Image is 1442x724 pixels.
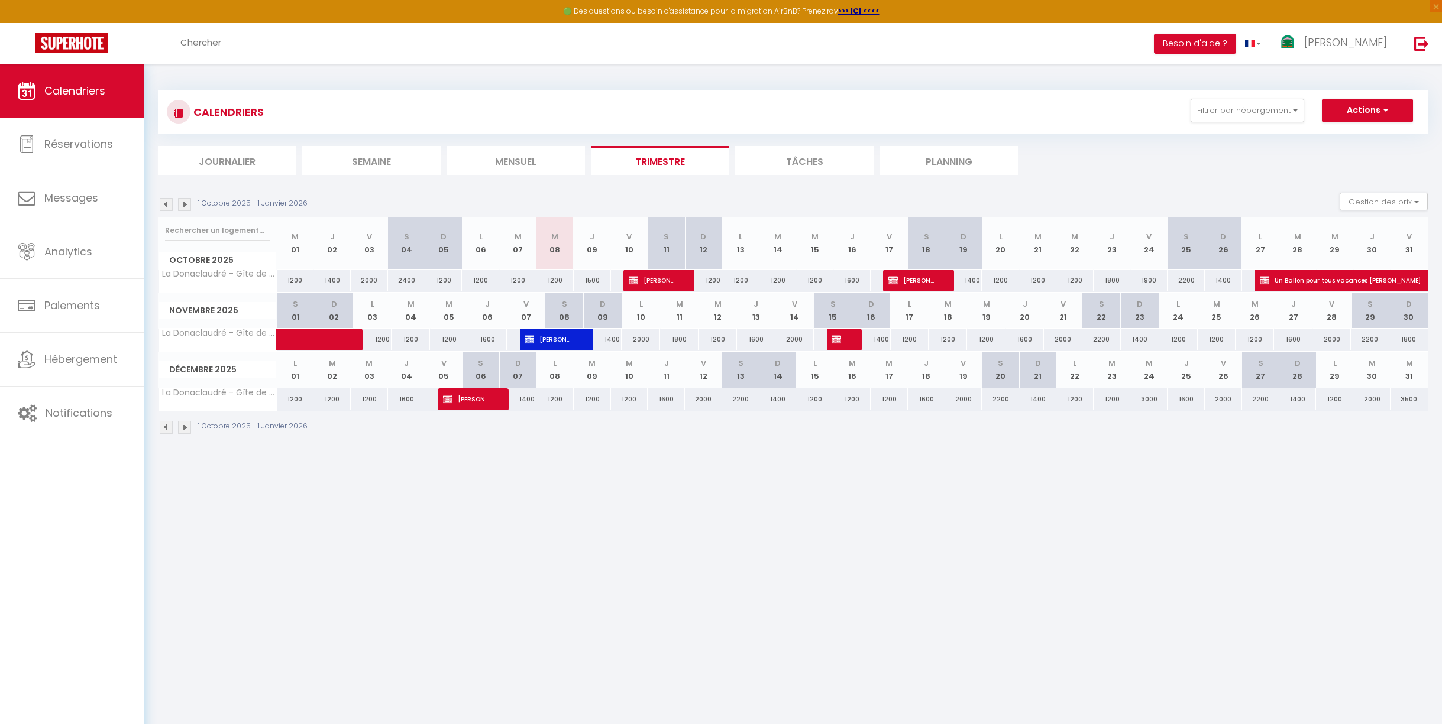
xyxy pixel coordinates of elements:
div: 1400 [852,329,891,350]
th: 12 [699,293,737,329]
th: 17 [871,217,908,270]
abbr: M [1146,358,1153,369]
div: 1200 [611,388,648,410]
th: 02 [313,352,351,388]
th: 10 [622,293,660,329]
th: 11 [648,217,685,270]
abbr: V [701,358,706,369]
div: 1200 [759,270,797,291]
abbr: M [515,231,522,242]
abbr: M [1369,358,1376,369]
div: 1200 [1198,329,1236,350]
div: 1400 [1121,329,1159,350]
span: La Donaclaudré - Gîte de groupe en pleine nature, idéal pour tous vos séjours ! [160,388,279,397]
abbr: V [961,358,966,369]
div: 1200 [833,388,871,410]
abbr: M [408,298,415,310]
div: 1200 [891,329,929,350]
th: 15 [796,217,833,270]
th: 09 [574,352,611,388]
abbr: L [371,298,374,310]
abbr: S [1258,358,1263,369]
abbr: D [441,231,447,242]
abbr: V [523,298,529,310]
span: Novembre 2025 [159,302,276,319]
th: 30 [1353,217,1391,270]
div: 2000 [945,388,982,410]
th: 06 [468,293,507,329]
th: 29 [1316,352,1353,388]
div: 1200 [685,270,722,291]
th: 10 [611,217,648,270]
abbr: J [664,358,669,369]
div: 1200 [796,270,833,291]
img: ... [1279,34,1296,51]
div: 1200 [699,329,737,350]
abbr: M [551,231,558,242]
span: [PERSON_NAME] [443,388,493,410]
div: 1200 [536,388,574,410]
abbr: D [1406,298,1412,310]
th: 18 [908,352,945,388]
div: 1600 [1168,388,1205,410]
th: 07 [499,352,536,388]
button: Actions [1322,99,1413,122]
div: 1600 [737,329,775,350]
span: Hébergement [44,352,117,366]
span: Chercher [180,36,221,48]
th: 21 [1019,352,1056,388]
th: 23 [1094,217,1131,270]
div: 1200 [1094,388,1131,410]
th: 20 [982,217,1019,270]
div: 2000 [1353,388,1391,410]
abbr: J [850,231,855,242]
th: 13 [722,352,759,388]
th: 22 [1056,217,1094,270]
th: 25 [1168,217,1205,270]
th: 27 [1242,352,1279,388]
abbr: S [1367,298,1373,310]
button: Filtrer par hébergement [1191,99,1304,122]
th: 28 [1279,352,1317,388]
th: 07 [499,217,536,270]
th: 29 [1316,217,1353,270]
abbr: S [664,231,669,242]
a: ... [PERSON_NAME] [1270,23,1402,64]
abbr: S [998,358,1003,369]
div: 1200 [313,388,351,410]
abbr: J [590,231,594,242]
abbr: M [774,231,781,242]
th: 03 [351,352,388,388]
abbr: L [999,231,1003,242]
abbr: M [329,358,336,369]
th: 11 [648,352,685,388]
th: 04 [388,352,425,388]
div: 1200 [1019,270,1056,291]
abbr: M [676,298,683,310]
abbr: S [1184,231,1189,242]
th: 05 [430,293,468,329]
th: 08 [536,217,574,270]
div: 1200 [351,388,388,410]
th: 28 [1312,293,1351,329]
span: [PERSON_NAME] [525,328,574,350]
abbr: S [738,358,743,369]
th: 21 [1044,293,1082,329]
abbr: M [945,298,952,310]
th: 26 [1205,217,1242,270]
div: 2000 [685,388,722,410]
abbr: V [1146,231,1152,242]
strong: >>> ICI <<<< [838,6,880,16]
th: 19 [945,352,982,388]
th: 17 [891,293,929,329]
abbr: D [1220,231,1226,242]
a: Chercher [172,23,230,64]
div: 1400 [499,388,536,410]
th: 14 [759,352,797,388]
button: Gestion des prix [1340,193,1428,210]
abbr: L [479,231,483,242]
li: Semaine [302,146,441,175]
div: 2000 [351,270,388,291]
th: 27 [1274,293,1312,329]
div: 1200 [499,270,536,291]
